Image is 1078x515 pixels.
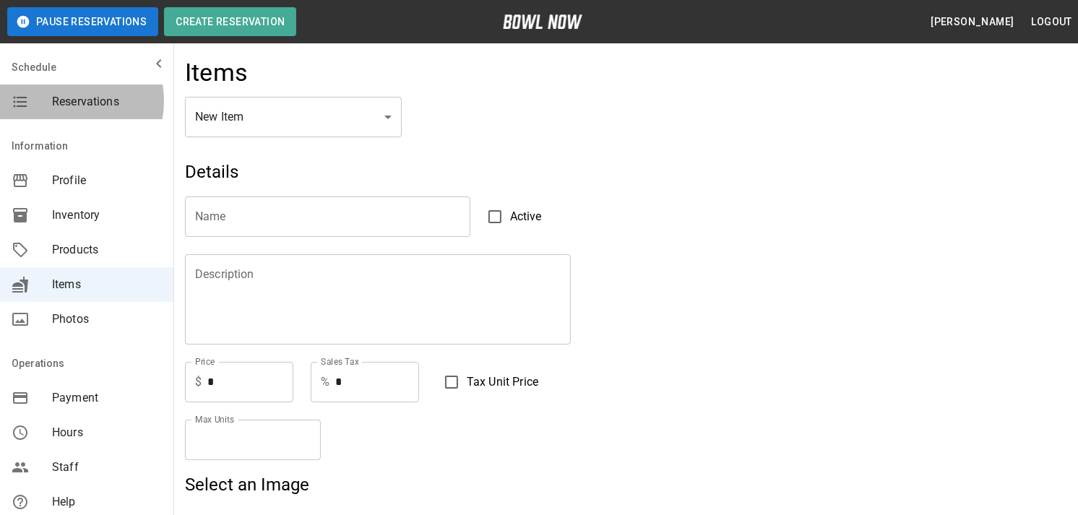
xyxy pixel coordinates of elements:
[52,493,162,511] span: Help
[52,241,162,259] span: Products
[467,373,538,391] span: Tax Unit Price
[185,97,402,137] div: New Item
[52,276,162,293] span: Items
[7,7,158,36] button: Pause Reservations
[185,58,248,88] h4: Items
[195,373,202,391] p: $
[1026,9,1078,35] button: Logout
[185,473,772,496] h5: Select an Image
[52,207,162,224] span: Inventory
[52,93,162,111] span: Reservations
[185,160,772,183] h5: Details
[52,389,162,407] span: Payment
[321,373,329,391] p: %
[164,7,296,36] button: Create Reservation
[52,311,162,328] span: Photos
[503,14,582,29] img: logo
[52,424,162,441] span: Hours
[52,172,162,189] span: Profile
[52,459,162,476] span: Staff
[925,9,1019,35] button: [PERSON_NAME]
[510,208,542,225] span: Active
